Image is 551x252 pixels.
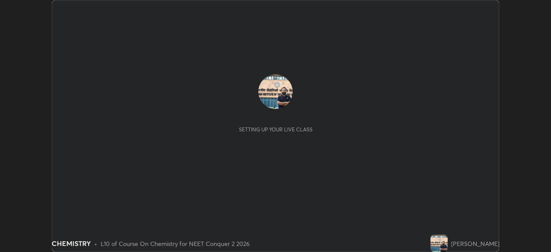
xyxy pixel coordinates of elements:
img: 52c50036a11c4c1abd50e1ac304482e7.jpg [430,235,448,252]
div: CHEMISTRY [52,238,91,249]
div: Setting up your live class [239,126,313,133]
div: L10 of Course On Chemistry for NEET Conquer 2 2026 [101,239,250,248]
div: • [94,239,97,248]
div: [PERSON_NAME] [451,239,499,248]
img: 52c50036a11c4c1abd50e1ac304482e7.jpg [258,75,293,109]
